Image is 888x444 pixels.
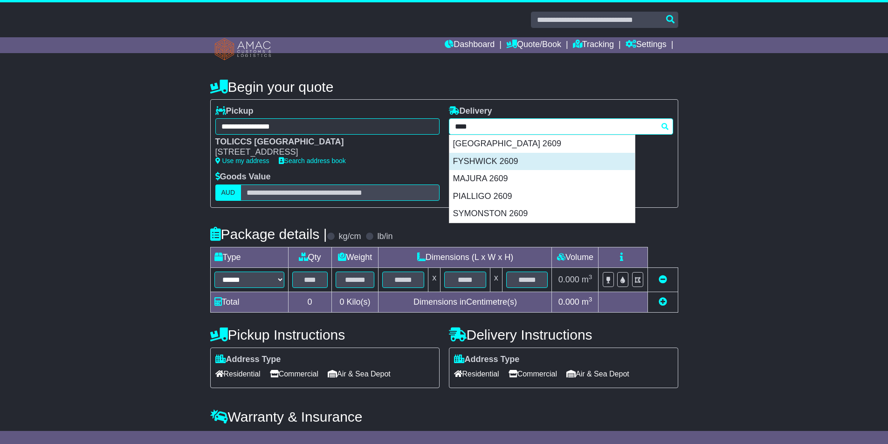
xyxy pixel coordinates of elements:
span: Residential [215,367,261,381]
h4: Delivery Instructions [449,327,678,342]
span: Commercial [270,367,318,381]
div: MAJURA 2609 [449,170,635,188]
div: FYSHWICK 2609 [449,153,635,171]
label: AUD [215,184,241,201]
a: Quote/Book [506,37,561,53]
h4: Pickup Instructions [210,327,440,342]
span: Residential [454,367,499,381]
td: Volume [552,247,599,267]
a: Remove this item [659,275,667,284]
a: Tracking [573,37,614,53]
span: Commercial [509,367,557,381]
td: Qty [288,247,331,267]
h4: Begin your quote [210,79,678,95]
td: 0 [288,292,331,312]
a: Dashboard [445,37,495,53]
td: Total [210,292,288,312]
td: Dimensions (L x W x H) [379,247,552,267]
span: 0 [339,297,344,307]
div: SYMONSTON 2609 [449,205,635,223]
td: Type [210,247,288,267]
a: Add new item [659,297,667,307]
div: PIALLIGO 2609 [449,188,635,205]
div: [STREET_ADDRESS] [215,147,430,157]
span: m [582,275,592,284]
sup: 3 [589,273,592,280]
label: lb/in [377,232,392,242]
label: Address Type [454,355,520,365]
label: Delivery [449,106,492,116]
label: Pickup [215,106,254,116]
sup: 3 [589,296,592,303]
h4: Warranty & Insurance [210,409,678,424]
span: 250 [304,430,318,439]
a: Search address book [279,157,346,164]
h4: Package details | [210,226,327,242]
div: [GEOGRAPHIC_DATA] 2609 [449,135,635,153]
td: Weight [331,247,379,267]
div: TOLICCS [GEOGRAPHIC_DATA] [215,137,430,147]
span: Air & Sea Depot [328,367,391,381]
a: Use my address [215,157,269,164]
span: 0.000 [558,297,579,307]
typeahead: Please provide city [449,118,673,135]
a: Settings [626,37,667,53]
td: Dimensions in Centimetre(s) [379,292,552,312]
span: 0.000 [558,275,579,284]
td: x [428,267,441,292]
td: Kilo(s) [331,292,379,312]
span: m [582,297,592,307]
div: All our quotes include a $ FreightSafe warranty. [210,430,678,440]
label: Goods Value [215,172,271,182]
label: Address Type [215,355,281,365]
span: Air & Sea Depot [566,367,629,381]
label: kg/cm [338,232,361,242]
td: x [490,267,502,292]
